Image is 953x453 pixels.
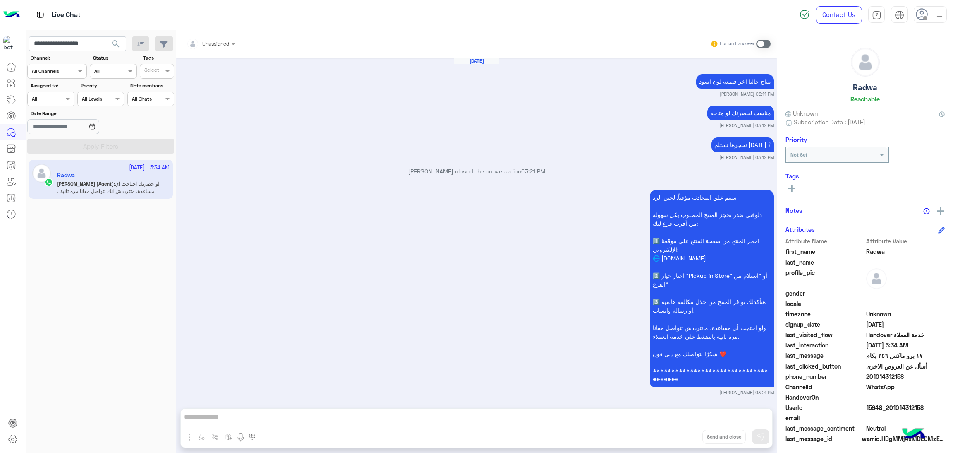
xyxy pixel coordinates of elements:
[785,362,864,371] span: last_clicked_button
[27,139,174,154] button: Apply Filters
[866,299,945,308] span: null
[785,383,864,391] span: ChannelId
[31,110,123,117] label: Date Range
[785,330,864,339] span: last_visited_flow
[696,74,774,89] p: 5/10/2025, 3:11 PM
[785,434,860,443] span: last_message_id
[866,414,945,422] span: null
[868,6,885,24] a: tab
[785,247,864,256] span: first_name
[130,82,173,89] label: Note mentions
[785,237,864,246] span: Attribute Name
[785,393,864,402] span: HandoverOn
[81,82,123,89] label: Priority
[934,10,945,20] img: profile
[850,95,880,103] h6: Reachable
[866,383,945,391] span: 2
[866,268,887,289] img: defaultAdmin.png
[785,320,864,329] span: signup_date
[866,362,945,371] span: أسأل عن العروض الاخرى
[111,39,121,49] span: search
[720,91,774,97] small: [PERSON_NAME] 03:11 PM
[785,226,815,233] h6: Attributes
[785,351,864,360] span: last_message
[3,36,18,51] img: 1403182699927242
[866,403,945,412] span: 15948_201014312158
[711,137,774,152] p: 5/10/2025, 3:12 PM
[52,10,81,21] p: Live Chat
[866,341,945,349] span: 2025-10-09T02:34:27.56Z
[872,10,881,20] img: tab
[866,247,945,256] span: Radwa
[785,299,864,308] span: locale
[785,372,864,381] span: phone_number
[143,66,159,76] div: Select
[454,58,499,64] h6: [DATE]
[720,41,754,47] small: Human Handover
[866,310,945,318] span: Unknown
[93,54,136,62] label: Status
[800,10,809,19] img: spinner
[785,172,945,180] h6: Tags
[31,54,86,62] label: Channel:
[785,424,864,433] span: last_message_sentiment
[785,268,864,287] span: profile_pic
[851,48,879,76] img: defaultAdmin.png
[785,403,864,412] span: UserId
[790,152,807,158] b: Not Set
[937,207,944,215] img: add
[35,10,45,20] img: tab
[3,6,20,24] img: Logo
[702,430,746,444] button: Send and close
[853,83,877,92] h5: Radwa
[785,414,864,422] span: email
[785,289,864,298] span: gender
[180,167,774,176] p: [PERSON_NAME] closed the conversation
[866,424,945,433] span: 0
[719,389,774,396] small: [PERSON_NAME] 03:21 PM
[143,54,173,62] label: Tags
[785,310,864,318] span: timezone
[202,41,229,47] span: Unassigned
[816,6,862,24] a: Contact Us
[866,372,945,381] span: 201014312158
[866,237,945,246] span: Attribute Value
[785,341,864,349] span: last_interaction
[521,168,545,175] span: 03:21 PM
[866,289,945,298] span: null
[785,258,864,267] span: last_name
[866,320,945,329] span: 2025-10-05T09:26:08.887Z
[866,393,945,402] span: null
[31,82,73,89] label: Assigned to:
[862,434,945,443] span: wamid.HBgMMjAxMDE0MzEyMTU4FQIAEhgUM0FDQ0I0NTdGOEZGRThCRTA3MkUA
[866,351,945,360] span: ١٧ برو ماكس ٢٥٦ بكام
[794,118,865,126] span: Subscription Date : [DATE]
[866,330,945,339] span: Handover خدمة العملاء
[899,420,928,449] img: hulul-logo.png
[719,154,774,161] small: [PERSON_NAME] 03:12 PM
[785,109,818,118] span: Unknown
[650,190,774,387] p: 5/10/2025, 3:21 PM
[707,106,774,120] p: 5/10/2025, 3:12 PM
[785,207,802,214] h6: Notes
[719,122,774,129] small: [PERSON_NAME] 03:12 PM
[785,136,807,143] h6: Priority
[106,36,126,54] button: search
[895,10,904,20] img: tab
[923,208,930,214] img: notes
